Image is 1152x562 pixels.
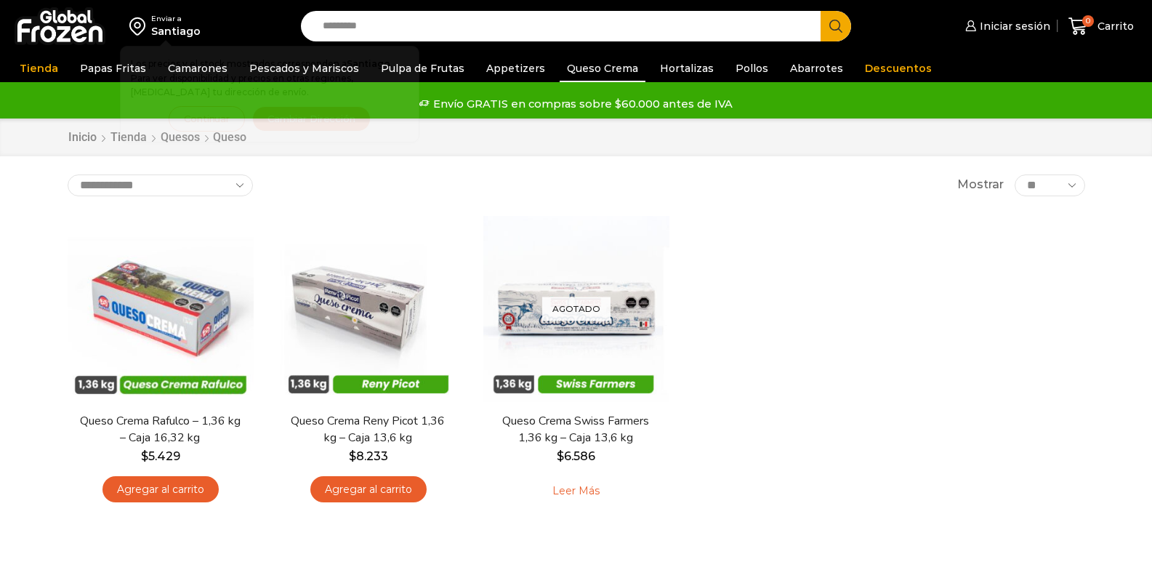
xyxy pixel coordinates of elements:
[141,449,148,463] span: $
[962,12,1050,41] a: Iniciar sesión
[349,449,356,463] span: $
[349,449,388,463] bdi: 8.233
[73,55,153,82] a: Papas Fritas
[131,57,408,99] p: Los precios y el stock mostrados corresponden a . Para ver disponibilidad y precios en otras regi...
[858,55,939,82] a: Descuentos
[492,413,659,446] a: Queso Crema Swiss Farmers 1,36 kg – Caja 13,6 kg
[542,297,611,321] p: Agotado
[12,55,65,82] a: Tienda
[252,106,371,132] button: Cambiar Dirección
[557,449,564,463] span: $
[310,476,427,503] a: Agregar al carrito: “Queso Crema Reny Picot 1,36 kg - Caja 13,6 kg”
[129,14,151,39] img: address-field-icon.svg
[1082,15,1094,27] span: 0
[957,177,1004,193] span: Mostrar
[68,129,246,146] nav: Breadcrumb
[151,14,201,24] div: Enviar a
[76,413,243,446] a: Queso Crema Rafulco – 1,36 kg – Caja 16,32 kg
[102,476,219,503] a: Agregar al carrito: “Queso Crema Rafulco - 1,36 kg - Caja 16,32 kg”
[821,11,851,41] button: Search button
[479,55,552,82] a: Appetizers
[728,55,776,82] a: Pollos
[169,106,245,132] button: Continuar
[1094,19,1134,33] span: Carrito
[141,449,180,463] bdi: 5.429
[68,129,97,146] a: Inicio
[1065,9,1137,44] a: 0 Carrito
[560,55,645,82] a: Queso Crema
[557,449,595,463] bdi: 6.586
[110,129,148,146] a: Tienda
[530,476,622,507] a: Leé más sobre “Queso Crema Swiss Farmers 1,36 kg - Caja 13,6 kg”
[976,19,1050,33] span: Iniciar sesión
[347,58,390,69] strong: Santiago
[68,174,253,196] select: Pedido de la tienda
[374,55,472,82] a: Pulpa de Frutas
[151,24,201,39] div: Santiago
[653,55,721,82] a: Hortalizas
[783,55,850,82] a: Abarrotes
[284,413,451,446] a: Queso Crema Reny Picot 1,36 kg – Caja 13,6 kg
